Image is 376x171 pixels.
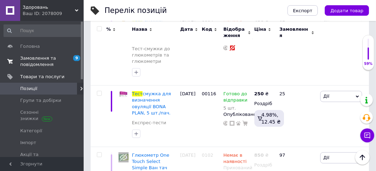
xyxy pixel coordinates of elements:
div: [DATE] [178,85,200,147]
span: Відображення [223,26,246,39]
span: Групи та добірки [20,97,61,104]
span: Позиції [20,85,37,92]
span: Замовлення та повідомлення [20,55,64,68]
span: Головна [20,43,40,50]
a: Тест-смужки до глюкометрів та глюкометри [132,46,177,65]
span: 9 [73,55,80,61]
span: Тест [132,91,143,96]
span: Акції та промокоди [20,151,64,164]
span: Ціна [254,26,266,32]
button: Додати товар [325,5,369,16]
span: Експорт [293,8,313,13]
div: [DATE] [178,11,200,85]
img: Глюкометр One Touch Select Simple Ван тач селект симпл [118,152,129,162]
span: Готово до відправки [223,91,247,105]
span: Дії [323,94,329,99]
span: 0102 [202,153,213,158]
span: смужка для визначення овуляції BONA PLAN, 5 шт./пач. [132,91,171,116]
input: Пошук [3,24,82,37]
div: Ваш ID: 2078009 [23,10,84,17]
span: Імпорт [20,140,36,146]
span: Назва [132,26,147,32]
img: Тест полоска для определения овуляции BONA PLAN, 5шт/уп [118,91,129,97]
div: Прихований [223,165,251,171]
b: 250 [254,91,264,96]
span: Сезонні знижки [20,109,64,122]
div: Перелік позицій [105,7,167,14]
span: Категорії [20,128,42,134]
button: Експорт [287,5,318,16]
span: Код [202,26,212,32]
div: 59% [363,61,374,66]
span: Товари та послуги [20,74,64,80]
span: Немає в наявності [223,153,247,166]
span: 4.98%, 12.45 ₴ [261,112,281,125]
div: 5 шт. [223,105,251,111]
div: Роздріб [254,101,274,107]
span: Здоровань [23,4,75,10]
span: % [106,26,111,32]
div: 62 [275,11,319,85]
span: Замовлення [279,26,309,39]
button: Наверх [355,150,370,165]
b: 850 [254,153,264,158]
div: Опубліковано [223,111,251,118]
div: 25 [275,85,319,147]
span: 00116 [202,91,216,96]
a: Тестсмужка для визначення овуляції BONA PLAN, 5 шт./пач. [132,91,171,116]
div: ₴ [254,152,269,158]
span: Дії [323,155,329,160]
div: Роздріб [254,162,274,168]
a: Експрес-тести [132,120,167,126]
button: Чат з покупцем [360,128,374,142]
span: Дата [180,26,193,32]
span: Додати товар [330,8,363,13]
div: ₴ [254,91,269,97]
